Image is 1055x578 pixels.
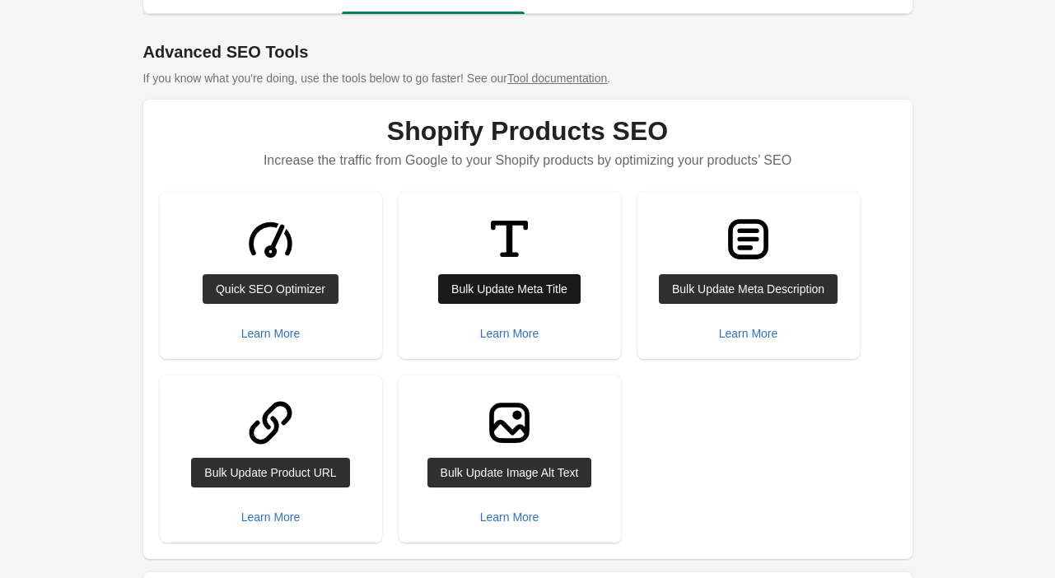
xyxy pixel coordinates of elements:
[441,466,579,479] div: Bulk Update Image Alt Text
[659,274,838,304] a: Bulk Update Meta Description
[240,392,301,454] img: LinkMinor-ab1ad89fd1997c3bec88bdaa9090a6519f48abaf731dc9ef56a2f2c6a9edd30f.svg
[672,282,824,296] div: Bulk Update Meta Description
[427,458,592,487] a: Bulk Update Image Alt Text
[216,282,325,296] div: Quick SEO Optimizer
[160,116,896,146] h1: Shopify Products SEO
[712,319,785,348] button: Learn More
[160,146,896,175] p: Increase the traffic from Google to your Shopify products by optimizing your products’ SEO
[478,392,540,454] img: ImageMajor-6988ddd70c612d22410311fee7e48670de77a211e78d8e12813237d56ef19ad4.svg
[240,208,301,270] img: GaugeMajor-1ebe3a4f609d70bf2a71c020f60f15956db1f48d7107b7946fc90d31709db45e.svg
[143,70,913,86] p: If you know what you're doing, use the tools below to go faster! See our .
[474,319,546,348] button: Learn More
[719,327,778,340] div: Learn More
[241,327,301,340] div: Learn More
[480,327,539,340] div: Learn More
[143,40,913,63] h1: Advanced SEO Tools
[451,282,567,296] div: Bulk Update Meta Title
[235,319,307,348] button: Learn More
[235,502,307,532] button: Learn More
[717,208,779,270] img: TextBlockMajor-3e13e55549f1fe4aa18089e576148c69364b706dfb80755316d4ac7f5c51f4c3.svg
[203,274,338,304] a: Quick SEO Optimizer
[204,466,336,479] div: Bulk Update Product URL
[241,510,301,524] div: Learn More
[474,502,546,532] button: Learn More
[478,208,540,270] img: TitleMinor-8a5de7e115299b8c2b1df9b13fb5e6d228e26d13b090cf20654de1eaf9bee786.svg
[191,458,349,487] a: Bulk Update Product URL
[438,274,581,304] a: Bulk Update Meta Title
[480,510,539,524] div: Learn More
[507,72,607,85] a: Tool documentation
